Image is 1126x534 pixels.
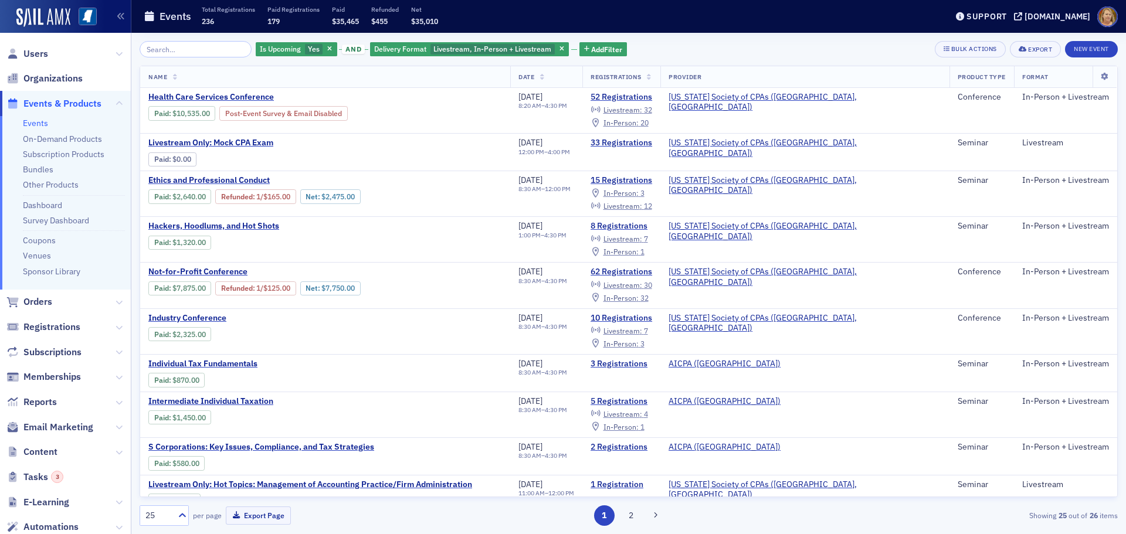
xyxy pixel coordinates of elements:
[591,326,647,335] a: Livestream: 7
[6,521,79,533] a: Automations
[669,359,781,369] span: AICPA (Durham)
[669,442,781,453] a: AICPA ([GEOGRAPHIC_DATA])
[669,138,941,158] span: Mississippi Society of CPAs (Ridgeland, MS)
[6,295,52,308] a: Orders
[591,106,652,115] a: Livestream: 32
[958,73,1006,81] span: Product Type
[260,44,301,53] span: Is Upcoming
[332,16,359,26] span: $35,465
[154,376,169,385] a: Paid
[958,442,1006,453] div: Seminar
[1022,359,1109,369] div: In-Person + Livestream
[148,313,345,324] a: Industry Conference
[172,155,191,164] span: $0.00
[518,396,542,406] span: [DATE]
[1022,138,1109,148] div: Livestream
[172,376,199,385] span: $870.00
[6,370,81,383] a: Memberships
[221,192,256,201] span: :
[371,16,388,26] span: $455
[591,202,652,211] a: Livestream: 12
[148,281,211,295] div: Paid: 67 - $787500
[23,421,93,434] span: Email Marketing
[6,47,48,60] a: Users
[518,479,542,489] span: [DATE]
[591,359,652,369] a: 3 Registrations
[640,118,649,127] span: 20
[1022,313,1109,324] div: In-Person + Livestream
[148,175,345,186] span: Ethics and Professional Conduct
[411,16,438,26] span: $35,010
[545,322,567,331] time: 4:30 PM
[154,413,169,422] a: Paid
[591,280,652,290] a: Livestream: 30
[154,376,172,385] span: :
[548,489,574,497] time: 12:00 PM
[591,221,652,232] a: 8 Registrations
[300,281,361,295] div: Net: $775000
[603,234,642,243] span: Livestream :
[518,266,542,277] span: [DATE]
[669,221,941,242] span: Mississippi Society of CPAs (Ridgeland, MS)
[958,92,1006,103] div: Conference
[148,221,345,232] a: Hackers, Hoodlums, and Hot Shots
[800,510,1118,521] div: Showing out of items
[644,234,648,243] span: 7
[518,358,542,369] span: [DATE]
[640,188,645,198] span: 3
[6,72,83,85] a: Organizations
[518,369,567,376] div: –
[148,236,211,250] div: Paid: 10 - $132000
[148,73,167,81] span: Name
[518,368,541,376] time: 8:30 AM
[603,339,639,348] span: In-Person :
[202,16,214,26] span: 236
[226,506,291,525] button: Export Page
[518,137,542,148] span: [DATE]
[1010,41,1061,57] button: Export
[148,175,448,186] a: Ethics and Professional Conduct
[591,247,644,257] a: In-Person: 1
[1022,442,1109,453] div: In-Person + Livestream
[591,409,647,419] a: Livestream: 4
[219,106,348,120] div: Post-Event Survey
[958,221,1006,232] div: Seminar
[23,321,80,334] span: Registrations
[935,41,1006,57] button: Bulk Actions
[263,192,290,201] span: $165.00
[545,368,567,376] time: 4:30 PM
[370,42,569,57] div: Livestream, In-Person + Livestream
[148,396,345,407] a: Intermediate Individual Taxation
[518,91,542,102] span: [DATE]
[23,471,63,484] span: Tasks
[6,97,101,110] a: Events & Products
[603,118,639,127] span: In-Person :
[148,138,345,148] a: Livestream Only: Mock CPA Exam
[1065,41,1118,57] button: New Event
[6,445,57,458] a: Content
[193,510,222,521] label: per page
[148,479,472,490] span: Livestream Only: Hot Topics: Management of Accounting Practice/Firm Administration
[591,267,652,277] a: 62 Registrations
[154,109,172,118] span: :
[6,471,63,484] a: Tasks3
[591,175,652,186] a: 15 Registrations
[23,521,79,533] span: Automations
[669,313,941,334] a: [US_STATE] Society of CPAs ([GEOGRAPHIC_DATA], [GEOGRAPHIC_DATA])
[518,489,545,497] time: 11:00 AM
[154,459,169,468] a: Paid
[154,330,172,339] span: :
[603,422,639,431] span: In-Person :
[518,231,541,239] time: 1:00 PM
[1087,510,1100,521] strong: 26
[958,359,1006,369] div: Seminar
[433,44,551,53] span: Livestream, In-Person + Livestream
[148,189,211,203] div: Paid: 17 - $264000
[1065,43,1118,53] a: New Event
[958,138,1006,148] div: Seminar
[640,293,649,302] span: 32
[148,92,345,103] span: Health Care Services Conference
[154,238,172,247] span: :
